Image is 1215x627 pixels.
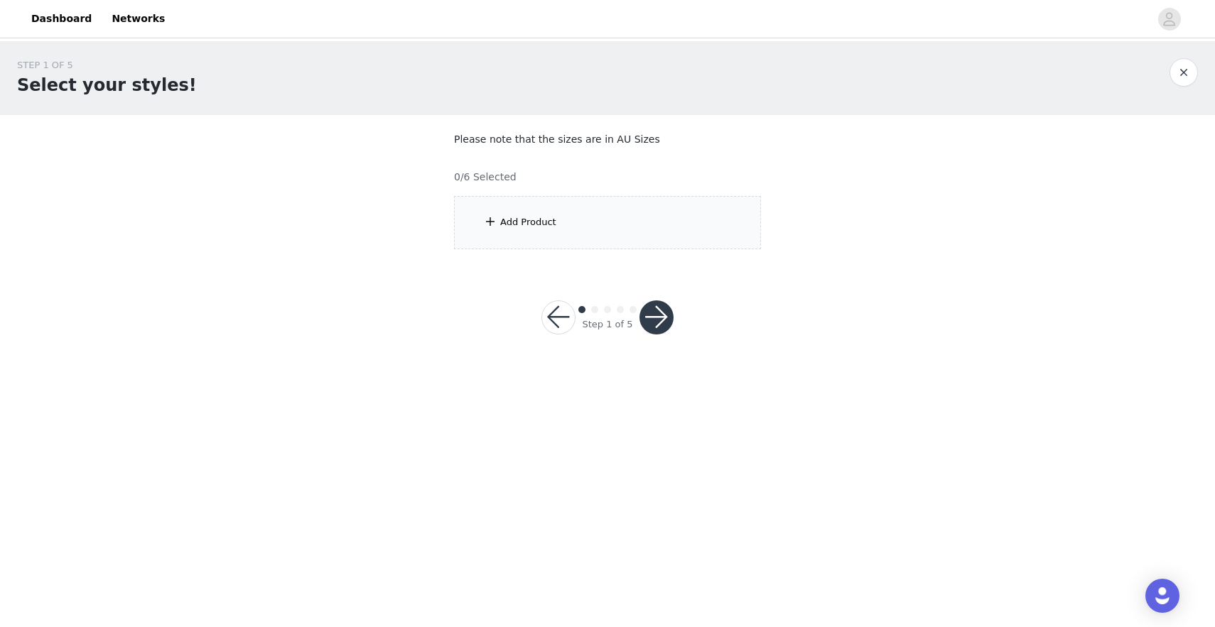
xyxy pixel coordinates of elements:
[17,58,197,72] div: STEP 1 OF 5
[454,170,517,185] h4: 0/6 Selected
[17,72,197,98] h1: Select your styles!
[23,3,100,35] a: Dashboard
[454,132,761,147] p: Please note that the sizes are in AU Sizes
[1162,8,1176,31] div: avatar
[582,317,632,332] div: Step 1 of 5
[103,3,173,35] a: Networks
[500,215,556,229] div: Add Product
[1145,579,1179,613] div: Open Intercom Messenger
